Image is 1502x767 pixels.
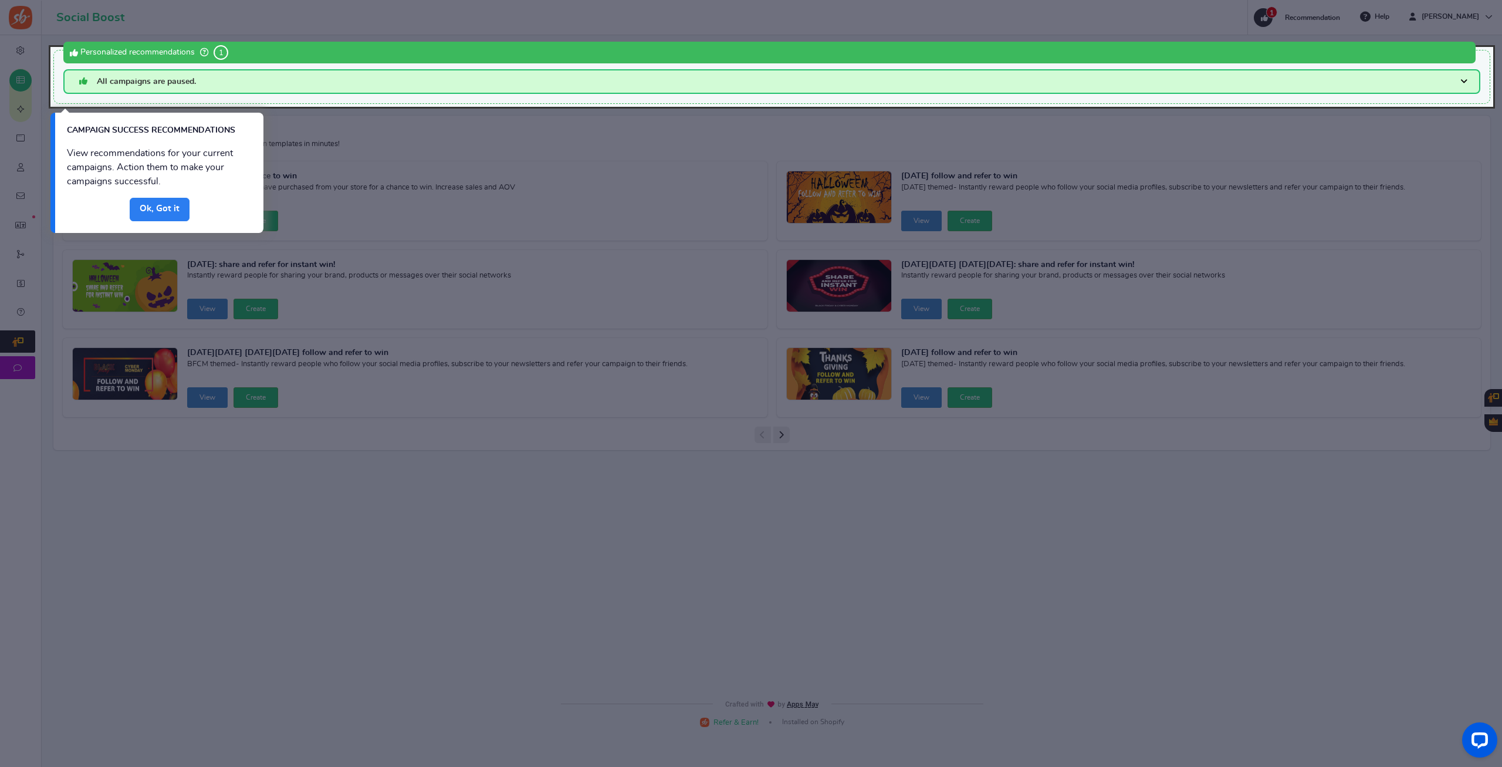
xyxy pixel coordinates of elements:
[63,42,1476,63] div: Personalized recommendations
[55,143,263,198] div: View recommendations for your current campaigns. Action them to make your campaigns successful.
[67,124,241,137] h1: CAMPAIGN SUCCESS RECOMMENDATIONS
[1453,718,1502,767] iframe: LiveChat chat widget
[130,198,190,221] a: Done
[214,45,228,60] span: 1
